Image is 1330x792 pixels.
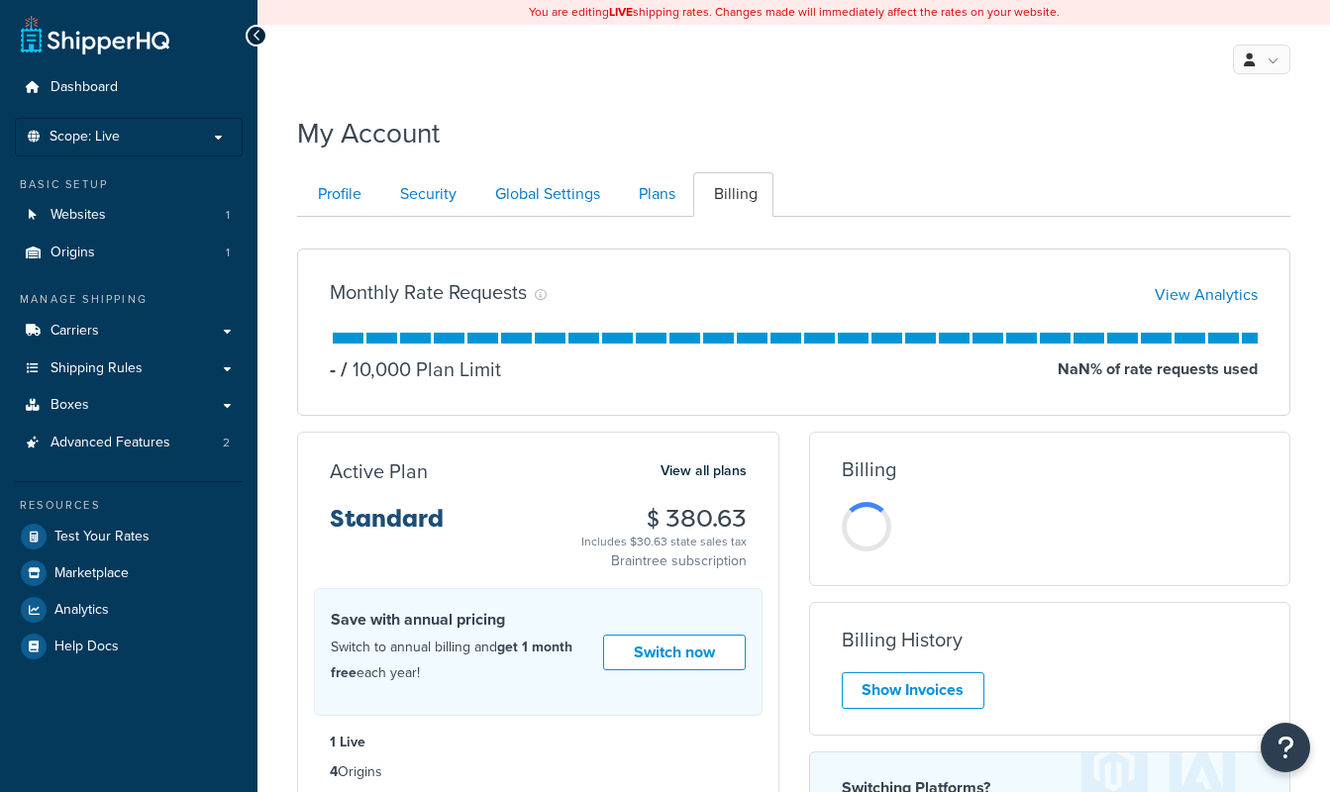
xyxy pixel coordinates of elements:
span: Help Docs [54,639,119,655]
span: Marketplace [54,565,129,582]
span: 1 [226,207,230,224]
div: Basic Setup [15,176,243,193]
li: Origins [330,761,747,783]
h3: Billing History [842,629,963,650]
h1: My Account [297,114,440,152]
p: Switch to annual billing and each year! [331,635,603,686]
li: Websites [15,197,243,234]
li: Advanced Features [15,425,243,461]
p: NaN % of rate requests used [1058,355,1258,383]
span: 2 [223,435,230,451]
strong: 4 [330,761,338,782]
a: Origins 1 [15,235,243,271]
a: View all plans [661,458,747,484]
strong: 1 Live [330,732,365,752]
h3: Standard [330,506,444,547]
p: 10,000 Plan Limit [336,355,501,383]
a: Test Your Rates [15,519,243,554]
span: Origins [51,245,95,261]
a: Websites 1 [15,197,243,234]
li: Origins [15,235,243,271]
p: Braintree subscription [581,551,747,571]
h3: Monthly Rate Requests [330,281,527,303]
a: Plans [618,172,691,217]
span: Dashboard [51,79,118,96]
div: Manage Shipping [15,291,243,308]
h4: Save with annual pricing [331,608,603,632]
a: Marketplace [15,555,243,591]
a: Shipping Rules [15,350,243,387]
a: View Analytics [1155,283,1258,306]
p: - [330,355,336,383]
span: Scope: Live [50,129,120,146]
div: Includes $30.63 state sales tax [581,532,747,551]
h3: Billing [842,458,896,480]
a: Boxes [15,387,243,424]
a: Profile [297,172,377,217]
b: LIVE [609,3,633,21]
a: Switch now [603,635,746,671]
span: Websites [51,207,106,224]
a: Show Invoices [842,672,984,709]
div: Resources [15,497,243,514]
a: ShipperHQ Home [21,15,169,54]
span: Analytics [54,602,109,619]
h3: $ 380.63 [581,506,747,532]
span: Carriers [51,323,99,340]
span: Test Your Rates [54,529,150,545]
span: Boxes [51,397,89,414]
button: Open Resource Center [1261,723,1310,772]
a: Global Settings [474,172,616,217]
a: Help Docs [15,629,243,664]
span: Advanced Features [51,435,170,451]
a: Carriers [15,313,243,349]
a: Dashboard [15,69,243,106]
a: Security [379,172,472,217]
span: 1 [226,245,230,261]
h3: Active Plan [330,460,428,482]
a: Advanced Features 2 [15,425,243,461]
span: / [341,354,348,384]
a: Billing [693,172,773,217]
span: Shipping Rules [51,360,143,377]
a: Analytics [15,592,243,628]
